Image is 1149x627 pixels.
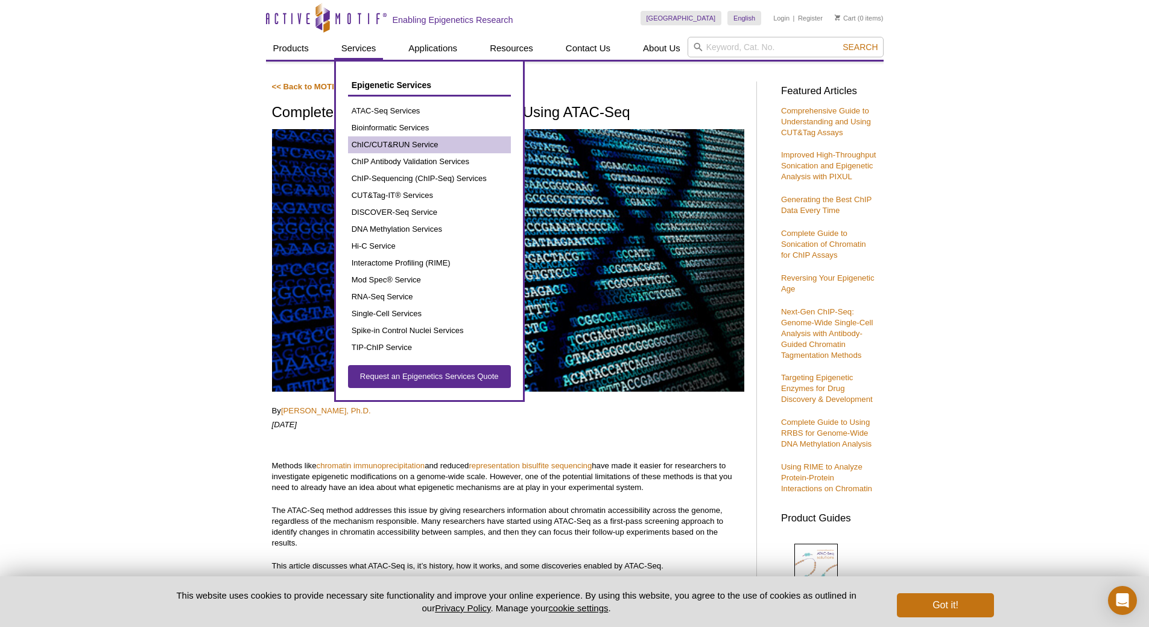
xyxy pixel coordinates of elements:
a: DISCOVER-Seq Service [348,204,511,221]
a: About Us [636,37,688,60]
a: Bioinformatic Services [348,119,511,136]
a: Complete Guide to Sonication of Chromatin for ChIP Assays [781,229,866,259]
button: Search [839,42,881,53]
a: Contact Us [559,37,618,60]
a: Hi-C Service [348,238,511,255]
span: Search [843,42,878,52]
a: ATAC-Seq Services [348,103,511,119]
a: << Back to MOTIFvations Blog Home Page [272,82,432,91]
a: ChIP Antibody Validation Services [348,153,511,170]
a: Epigenetic Services [348,74,511,97]
a: Applications [401,37,464,60]
button: Got it! [897,593,993,617]
a: CUT&Tag-IT® Services [348,187,511,204]
a: Reversing Your Epigenetic Age [781,273,875,293]
li: (0 items) [835,11,884,25]
a: Mod Spec® Service [348,272,511,288]
button: cookie settings [548,603,608,613]
p: This article discusses what ATAC-Seq is, it’s history, how it works, and some discoveries enabled... [272,561,744,571]
span: Epigenetic Services [352,80,431,90]
img: Comprehensive ATAC-Seq Solutions [794,544,838,600]
a: Resources [483,37,540,60]
h1: Complete Guide to Understanding and Using ATAC-Seq [272,104,744,122]
a: Privacy Policy [435,603,490,613]
a: Targeting Epigenetic Enzymes for Drug Discovery & Development [781,373,873,404]
img: ATAC-Seq [272,129,744,392]
a: Spike-in Control Nuclei Services [348,322,511,339]
h2: Enabling Epigenetics Research [393,14,513,25]
a: English [727,11,761,25]
p: This website uses cookies to provide necessary site functionality and improve your online experie... [156,589,878,614]
a: Single-Cell Services [348,305,511,322]
a: Services [334,37,384,60]
a: Interactome Profiling (RIME) [348,255,511,272]
p: By [272,406,744,416]
a: Cart [835,14,856,22]
li: | [793,11,795,25]
a: Complete Guide to Using RRBS for Genome-Wide DNA Methylation Analysis [781,418,872,448]
a: [PERSON_NAME], Ph.D. [281,406,371,415]
a: chromatin immunoprecipitation [317,461,425,470]
h3: Featured Articles [781,86,878,97]
p: Methods like and reduced have made it easier for researchers to investigate epigenetic modificati... [272,460,744,493]
a: Generating the Best ChIP Data Every Time [781,195,872,215]
div: Open Intercom Messenger [1108,586,1137,615]
a: Comprehensive Guide to Understanding and Using CUT&Tag Assays [781,106,871,137]
a: ChIC/CUT&RUN Service [348,136,511,153]
a: representation bisulfite sequencing [469,461,592,470]
em: [DATE] [272,420,297,429]
a: DNA Methylation Services [348,221,511,238]
a: ComprehensiveATAC-Seq Solutions [781,543,859,626]
img: Your Cart [835,14,840,21]
a: Using RIME to Analyze Protein-Protein Interactions on Chromatin [781,462,872,493]
a: Products [266,37,316,60]
a: Request an Epigenetics Services Quote [348,365,511,388]
input: Keyword, Cat. No. [688,37,884,57]
a: Improved High-Throughput Sonication and Epigenetic Analysis with PIXUL [781,150,876,181]
h3: Product Guides [781,506,878,524]
a: [GEOGRAPHIC_DATA] [641,11,722,25]
a: Register [798,14,823,22]
a: RNA-Seq Service [348,288,511,305]
a: Login [773,14,790,22]
a: Next-Gen ChIP-Seq: Genome-Wide Single-Cell Analysis with Antibody-Guided Chromatin Tagmentation M... [781,307,873,360]
p: The ATAC-Seq method addresses this issue by giving researchers information about chromatin access... [272,505,744,549]
a: ChIP-Sequencing (ChIP-Seq) Services [348,170,511,187]
a: TIP-ChIP Service [348,339,511,356]
iframe: X Post Button [272,436,311,448]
